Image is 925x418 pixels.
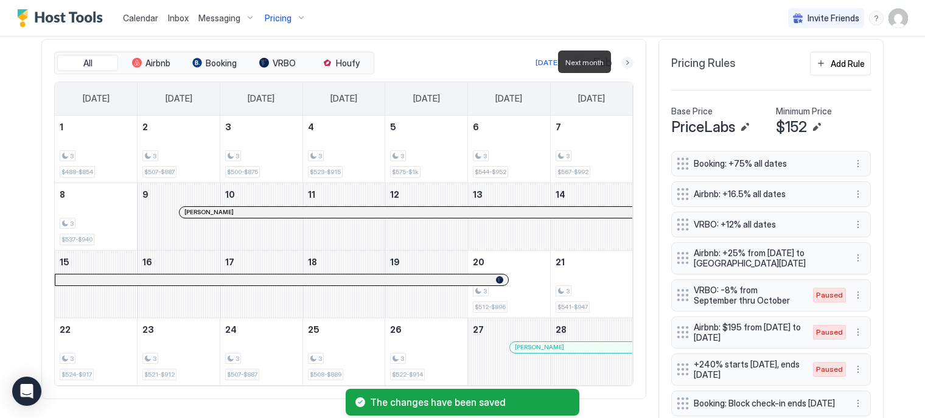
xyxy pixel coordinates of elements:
button: More options [851,217,865,232]
span: Pricing [265,13,291,24]
span: Paused [816,290,843,301]
span: PriceLabs [671,118,735,136]
div: tab-group [54,52,374,75]
td: February 21, 2026 [550,250,633,318]
span: VRBO [273,58,296,69]
span: $507-$887 [227,371,257,378]
span: [DATE] [413,93,440,104]
span: 10 [225,189,235,200]
span: Next month [565,58,604,67]
span: [PERSON_NAME] [515,343,564,351]
td: February 26, 2026 [385,318,468,385]
span: The changes have been saved [370,396,570,408]
span: Booking: +75% all dates [694,158,839,169]
span: 23 [142,324,154,335]
span: 3 [225,122,231,132]
div: [PERSON_NAME] [184,208,627,216]
span: 3 [400,355,404,363]
span: Messaging [198,13,240,24]
span: 20 [473,257,484,267]
span: [DATE] [495,93,522,104]
div: Open Intercom Messenger [12,377,41,406]
div: menu [851,217,865,232]
span: $541-$947 [557,303,588,311]
a: February 6, 2026 [468,116,550,138]
span: 11 [308,189,315,200]
span: +240% starts [DATE], ends [DATE] [694,359,801,380]
span: VRBO: +12% all dates [694,219,839,230]
span: 22 [60,324,71,335]
div: menu [851,251,865,265]
a: February 11, 2026 [303,183,385,206]
span: 5 [390,122,396,132]
td: February 5, 2026 [385,116,468,183]
a: Inbox [168,12,189,24]
td: February 9, 2026 [138,183,220,250]
span: [PERSON_NAME] [184,208,234,216]
a: February 14, 2026 [551,183,633,206]
div: [PERSON_NAME] [515,343,627,351]
span: 3 [236,152,239,160]
button: Next month [621,57,634,69]
td: February 16, 2026 [138,250,220,318]
a: February 20, 2026 [468,251,550,273]
span: [DATE] [83,93,110,104]
span: 3 [153,152,156,160]
span: 3 [400,152,404,160]
a: Calendar [123,12,158,24]
span: Airbnb [145,58,170,69]
span: $152 [776,118,807,136]
td: February 28, 2026 [550,318,633,385]
div: menu [851,156,865,171]
a: February 27, 2026 [468,318,550,341]
a: Friday [483,82,534,115]
span: 16 [142,257,152,267]
div: menu [851,187,865,201]
td: February 20, 2026 [468,250,551,318]
span: 9 [142,189,148,200]
span: 13 [473,189,483,200]
a: February 4, 2026 [303,116,385,138]
span: [DATE] [330,93,357,104]
span: 3 [318,355,322,363]
a: Monday [153,82,204,115]
a: February 12, 2026 [385,183,467,206]
td: February 2, 2026 [138,116,220,183]
td: February 19, 2026 [385,250,468,318]
span: All [83,58,92,69]
span: Base Price [671,106,713,117]
span: $567-$992 [557,168,588,176]
a: February 3, 2026 [220,116,302,138]
span: Paused [816,327,843,338]
td: February 22, 2026 [55,318,138,385]
div: [DATE] [536,57,560,68]
span: 18 [308,257,317,267]
button: More options [851,325,865,340]
span: 4 [308,122,314,132]
span: [DATE] [248,93,274,104]
a: February 7, 2026 [551,116,633,138]
div: menu [851,362,865,377]
button: Edit [738,120,752,134]
a: February 9, 2026 [138,183,220,206]
span: 17 [225,257,234,267]
span: 24 [225,324,237,335]
button: Edit [809,120,824,134]
span: $508-$889 [310,371,341,378]
button: Add Rule [810,52,871,75]
span: 15 [60,257,69,267]
span: $537-$940 [61,235,92,243]
a: February 10, 2026 [220,183,302,206]
a: Host Tools Logo [17,9,108,27]
span: Invite Friends [808,13,859,24]
span: Pricing Rules [671,57,736,71]
span: Paused [816,364,843,375]
button: [DATE] [534,55,562,70]
span: $522-$914 [392,371,423,378]
span: $500-$875 [227,168,258,176]
button: All [57,55,118,72]
td: February 11, 2026 [302,183,385,250]
a: February 16, 2026 [138,251,220,273]
a: February 5, 2026 [385,116,467,138]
